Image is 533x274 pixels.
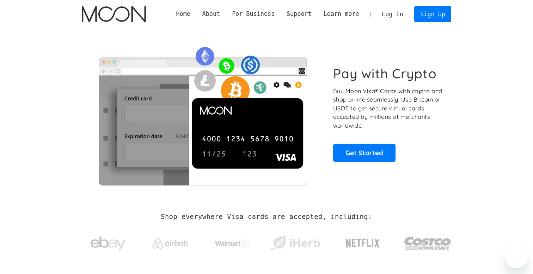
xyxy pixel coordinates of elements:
img: Moon Logo [82,6,146,22]
a: home [82,6,146,22]
h1: Pay with Crypto [333,66,437,81]
div: For Business [226,10,281,18]
div: Learn more [318,10,365,18]
div: Learn more [323,10,359,18]
div: For Business [232,10,275,18]
p: Buy Moon Visa® Cards with crypto and shop online seamlessly! Use Bitcoin or USDT to get secure vi... [333,87,443,130]
img: iHerb [269,234,321,252]
div: About [196,10,226,18]
div: Support [287,10,312,18]
a: Walmart [207,232,259,251]
a: Get Started [333,144,396,162]
img: Airbnb [153,238,188,249]
a: Costco [404,223,451,260]
img: Moon Cards let you spend your crypto anywhere Visa is accepted. [82,42,323,185]
a: Log In [376,6,409,22]
img: ebay [91,232,126,255]
h2: Shop everywhere Visa cards are accepted, including: [161,213,372,221]
img: Netflix [345,235,380,252]
div: About [202,10,220,18]
img: Costco [404,230,451,256]
iframe: Button to launch messaging window [505,246,527,268]
img: Walmart [215,239,250,248]
a: ebay [82,225,134,258]
a: Netflix [331,227,394,256]
a: iHerb [269,227,321,256]
a: Airbnb [144,231,197,252]
a: Sign Up [414,6,451,22]
a: Home [170,10,196,18]
div: Support [281,10,317,18]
